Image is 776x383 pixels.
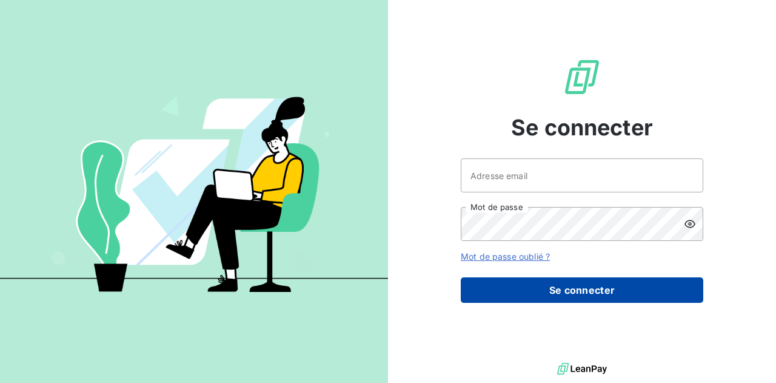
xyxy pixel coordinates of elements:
a: Mot de passe oublié ? [461,251,550,262]
span: Se connecter [511,111,653,144]
img: Logo LeanPay [563,58,601,97]
input: placeholder [461,158,703,192]
img: logo [557,360,607,378]
button: Se connecter [461,277,703,303]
